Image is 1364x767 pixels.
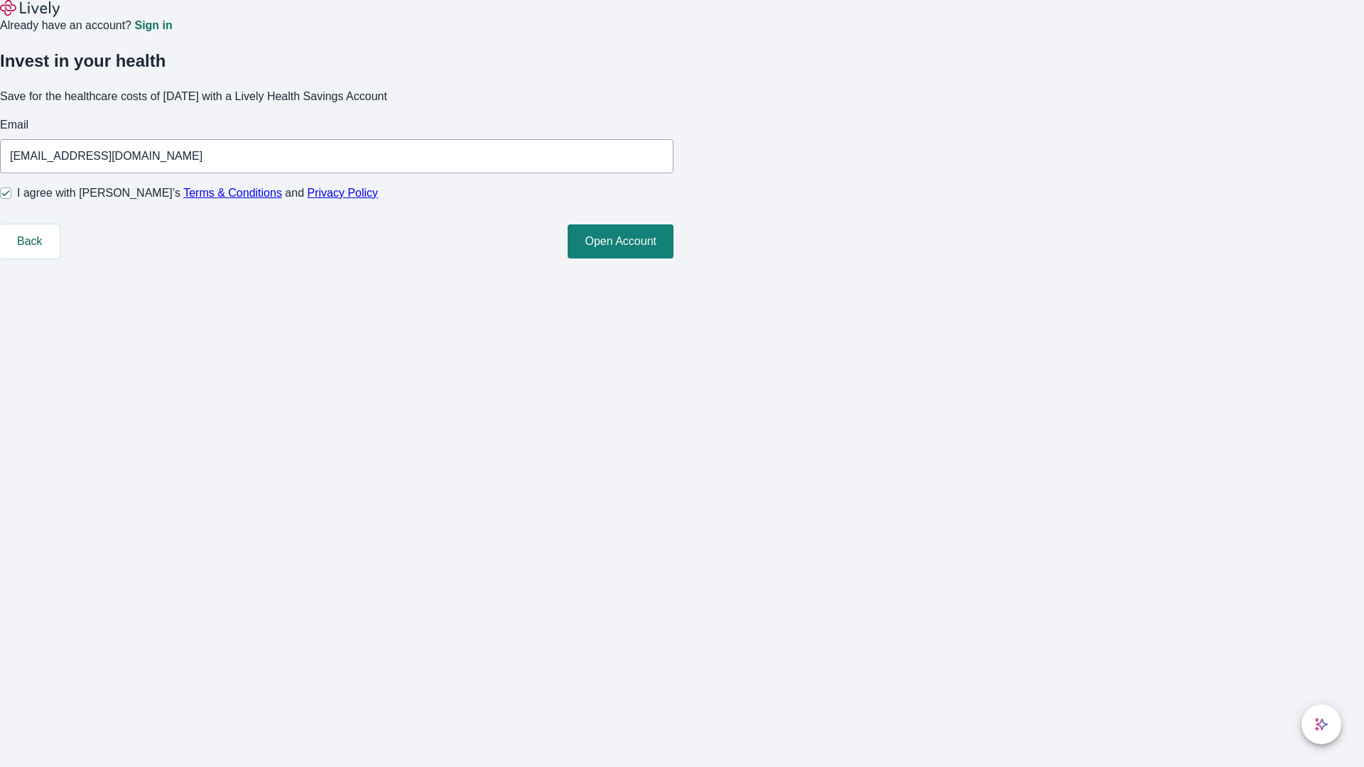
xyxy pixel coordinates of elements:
button: Open Account [568,224,673,259]
a: Privacy Policy [308,187,379,199]
span: I agree with [PERSON_NAME]’s and [17,185,378,202]
svg: Lively AI Assistant [1314,717,1328,731]
button: chat [1301,705,1341,744]
a: Terms & Conditions [183,187,282,199]
a: Sign in [134,20,172,31]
